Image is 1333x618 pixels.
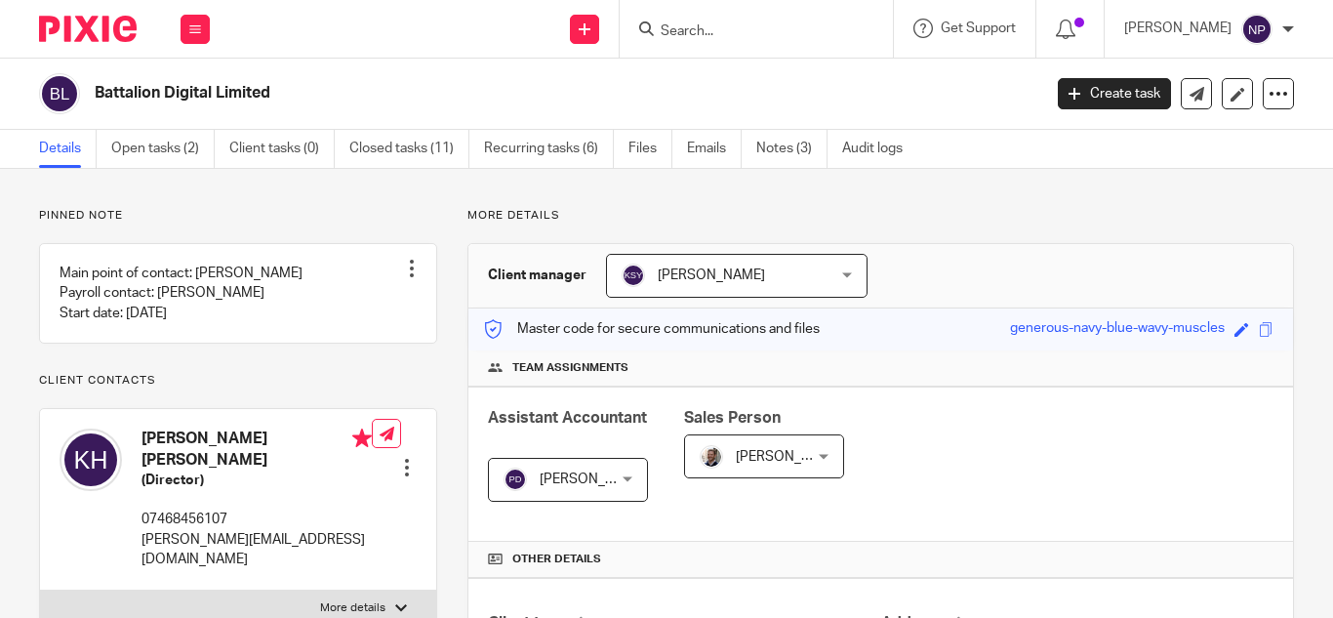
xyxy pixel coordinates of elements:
[1058,78,1171,109] a: Create task
[622,264,645,287] img: svg%3E
[60,429,122,491] img: svg%3E
[111,130,215,168] a: Open tasks (2)
[320,600,385,616] p: More details
[512,360,628,376] span: Team assignments
[842,130,917,168] a: Audit logs
[39,73,80,114] img: svg%3E
[756,130,828,168] a: Notes (3)
[39,130,97,168] a: Details
[684,410,781,426] span: Sales Person
[141,471,372,490] h5: (Director)
[941,21,1016,35] span: Get Support
[349,130,469,168] a: Closed tasks (11)
[39,373,437,389] p: Client contacts
[352,429,372,448] i: Primary
[488,410,647,426] span: Assistant Accountant
[736,450,843,464] span: [PERSON_NAME]
[687,130,742,168] a: Emails
[658,268,765,282] span: [PERSON_NAME]
[700,445,723,469] img: Matt%20Circle.png
[484,130,614,168] a: Recurring tasks (6)
[95,83,842,103] h2: Battalion Digital Limited
[229,130,335,168] a: Client tasks (0)
[488,266,586,285] h3: Client manager
[1124,19,1232,38] p: [PERSON_NAME]
[512,552,601,567] span: Other details
[504,468,527,491] img: svg%3E
[141,510,372,529] p: 07468456107
[39,208,437,224] p: Pinned note
[141,530,372,570] p: [PERSON_NAME][EMAIL_ADDRESS][DOMAIN_NAME]
[483,319,820,339] p: Master code for secure communications and files
[39,16,137,42] img: Pixie
[1241,14,1272,45] img: svg%3E
[628,130,672,168] a: Files
[659,23,834,41] input: Search
[467,208,1294,224] p: More details
[141,429,372,471] h4: [PERSON_NAME] [PERSON_NAME]
[540,473,647,486] span: [PERSON_NAME]
[1010,318,1225,341] div: generous-navy-blue-wavy-muscles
